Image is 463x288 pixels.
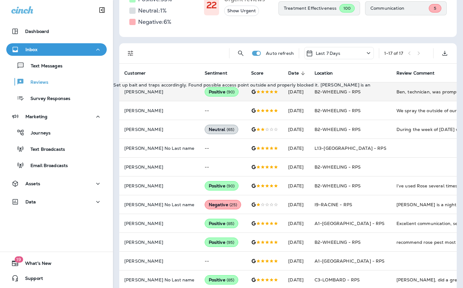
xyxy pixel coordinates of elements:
[19,261,51,268] span: What's New
[396,71,443,76] span: Review Comment
[6,177,107,190] button: Assets
[25,29,49,34] p: Dashboard
[283,158,310,176] td: [DATE]
[25,181,40,186] p: Assets
[25,114,47,119] p: Marketing
[200,252,246,270] td: --
[315,239,361,245] span: B2-WHEELING - RPS
[315,164,361,170] span: B2-WHEELING - RPS
[227,277,234,283] span: ( 85 )
[315,183,361,189] span: B2-WHEELING - RPS
[315,145,386,151] span: L13-[GEOGRAPHIC_DATA] - RPS
[138,17,171,27] h5: Negative: 6 %
[24,163,68,169] p: Email Broadcasts
[124,47,137,60] button: Filters
[6,110,107,123] button: Marketing
[138,6,167,16] h5: Neutral: 1 %
[200,101,246,120] td: --
[283,101,310,120] td: [DATE]
[315,258,385,264] span: A1-[GEOGRAPHIC_DATA] - RPS
[24,63,62,69] p: Text Messages
[316,51,341,56] p: Last 7 Days
[227,240,234,245] span: ( 95 )
[384,51,403,56] div: 1 - 17 of 17
[124,127,195,132] p: [PERSON_NAME]
[25,199,36,204] p: Data
[124,89,195,94] p: [PERSON_NAME]
[124,202,195,207] p: [PERSON_NAME] No Last name
[200,158,246,176] td: --
[124,183,195,188] p: [PERSON_NAME]
[227,221,234,226] span: ( 85 )
[315,202,352,207] span: I9-RACINE - RPS
[93,4,111,16] button: Collapse Sidebar
[205,71,227,76] span: Sentiment
[315,89,361,95] span: B2-WHEELING - RPS
[6,257,107,270] button: 19What's New
[288,71,307,76] span: Date
[14,256,23,263] span: 19
[25,47,37,52] p: Inbox
[6,25,107,38] button: Dashboard
[227,127,234,132] span: ( 65 )
[124,277,195,282] p: [PERSON_NAME] No Last name
[283,233,310,252] td: [DATE]
[205,275,239,285] div: Positive
[6,272,107,285] button: Support
[205,200,241,209] div: Negative
[205,219,239,228] div: Positive
[6,126,107,139] button: Journeys
[124,108,195,113] p: [PERSON_NAME]
[205,238,239,247] div: Positive
[251,71,263,76] span: Score
[6,142,107,155] button: Text Broadcasts
[283,195,310,214] td: [DATE]
[315,108,361,113] span: B2-WHEELING - RPS
[124,71,154,76] span: Customer
[24,80,48,86] p: Reviews
[229,202,237,207] span: ( 25 )
[283,139,310,158] td: [DATE]
[251,71,272,76] span: Score
[200,139,246,158] td: --
[284,6,339,11] p: Treatment Effectiveness
[434,6,436,11] span: 5
[24,147,65,153] p: Text Broadcasts
[370,6,429,11] p: Communication
[19,276,43,283] span: Support
[24,96,70,102] p: Survey Responses
[343,6,351,11] span: 100
[315,71,341,76] span: Location
[24,130,51,136] p: Journeys
[205,125,239,134] div: Neutral
[283,214,310,233] td: [DATE]
[6,43,107,56] button: Inbox
[124,259,195,264] p: [PERSON_NAME]
[396,71,435,76] span: Review Comment
[283,252,310,270] td: [DATE]
[124,146,195,151] p: [PERSON_NAME] No Last name
[6,75,107,88] button: Reviews
[6,92,107,105] button: Survey Responses
[6,59,107,72] button: Text Messages
[283,120,310,139] td: [DATE]
[124,221,195,226] p: [PERSON_NAME]
[315,127,361,132] span: B2-WHEELING - RPS
[124,165,195,170] p: [PERSON_NAME]
[266,51,294,56] p: Auto refresh
[227,89,235,95] span: ( 90 )
[6,159,107,172] button: Email Broadcasts
[205,181,239,191] div: Positive
[124,71,146,76] span: Customer
[124,240,195,245] p: [PERSON_NAME]
[205,71,235,76] span: Sentiment
[315,277,360,283] span: C3-LOMBARD - RPS
[283,176,310,195] td: [DATE]
[315,71,333,76] span: Location
[6,196,107,208] button: Data
[288,71,299,76] span: Date
[224,6,259,16] button: Show Urgent
[439,47,451,60] button: Export as CSV
[227,183,235,189] span: ( 90 )
[315,221,385,226] span: A1-[GEOGRAPHIC_DATA] - RPS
